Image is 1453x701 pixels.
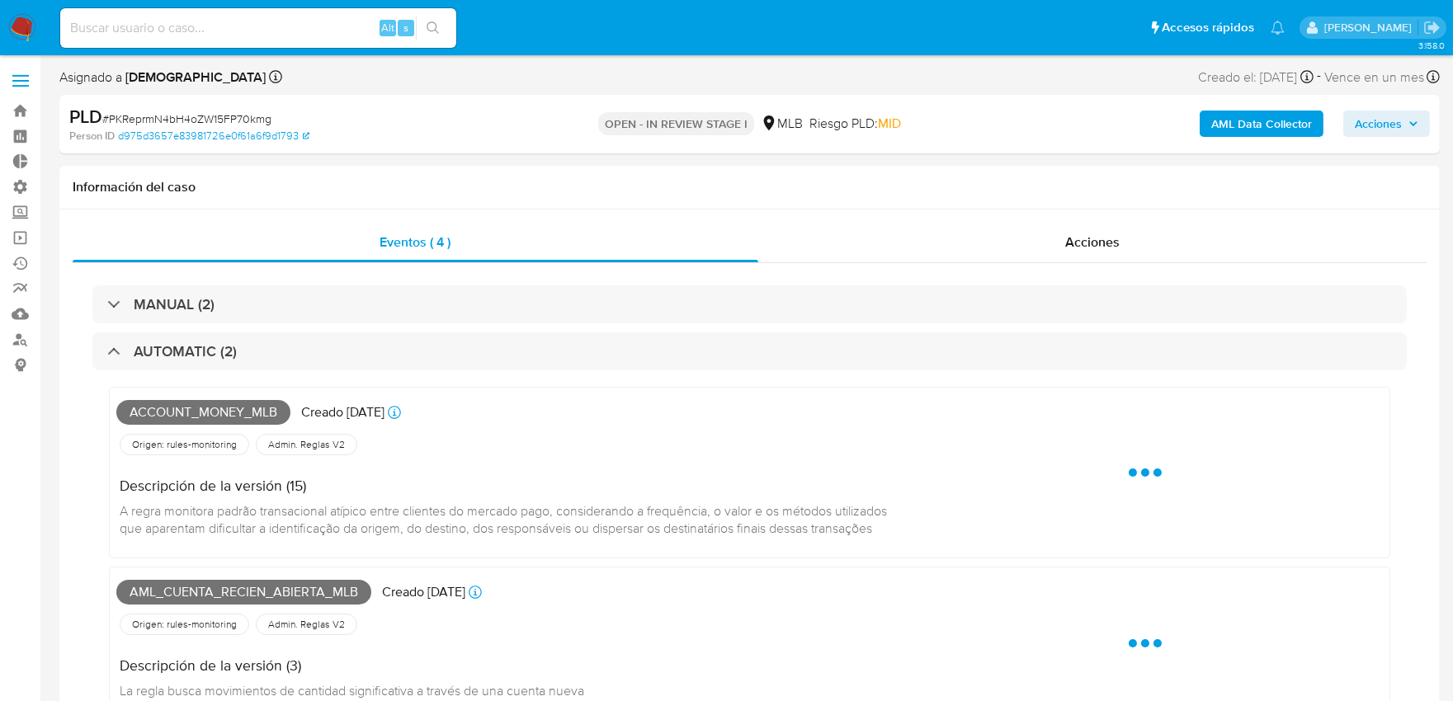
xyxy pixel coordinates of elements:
span: Account_money_mlb [116,400,290,425]
b: Person ID [69,129,115,143]
span: Origen: rules-monitoring [130,438,238,451]
span: Origen: rules-monitoring [130,618,238,631]
span: La regla busca movimientos de cantidad significativa a través de una cuenta nueva [120,681,584,699]
span: Accesos rápidos [1162,19,1254,36]
span: s [403,20,408,35]
span: Admin. Reglas V2 [267,438,347,451]
button: search-icon [416,16,450,40]
div: AUTOMATIC (2) [92,332,1407,370]
p: sandra.chabay@mercadolibre.com [1324,20,1418,35]
span: MID [878,114,901,133]
h3: MANUAL (2) [134,295,215,313]
p: OPEN - IN REVIEW STAGE I [598,112,754,135]
span: # PKReprmN4bH4oZW15FP70kmg [102,111,271,127]
p: Creado [DATE] [301,403,384,421]
span: Vence en un mes [1324,68,1424,87]
b: PLD [69,103,102,129]
button: Acciones [1343,111,1430,137]
b: AML Data Collector [1211,111,1312,137]
span: A regra monitora padrão transacional atípico entre clientes do mercado pago, considerando a frequ... [120,501,890,538]
span: Riesgo PLD: [809,115,901,133]
button: AML Data Collector [1200,111,1323,137]
div: MANUAL (2) [92,285,1407,323]
a: Notificaciones [1271,21,1285,35]
span: Asignado a [59,68,266,87]
h1: Información del caso [73,179,1427,195]
h4: Descripción de la versión (3) [120,656,584,675]
span: Alt [381,20,394,35]
span: Eventos ( 4 ) [380,233,451,252]
input: Buscar usuario o caso... [60,17,456,39]
p: Creado [DATE] [382,583,465,601]
h3: AUTOMATIC (2) [134,342,237,360]
div: MLB [761,115,803,133]
span: Admin. Reglas V2 [267,618,347,631]
b: [DEMOGRAPHIC_DATA] [122,68,266,87]
a: Salir [1423,19,1441,36]
span: Acciones [1355,111,1402,137]
a: d975d3657e83981726e0f61a6f9d1793 [118,129,309,143]
span: Aml_cuenta_recien_abierta_mlb [116,580,371,605]
span: - [1317,66,1321,88]
span: Acciones [1065,233,1120,252]
div: Creado el: [DATE] [1198,66,1314,88]
h4: Descripción de la versión (15) [120,477,894,495]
